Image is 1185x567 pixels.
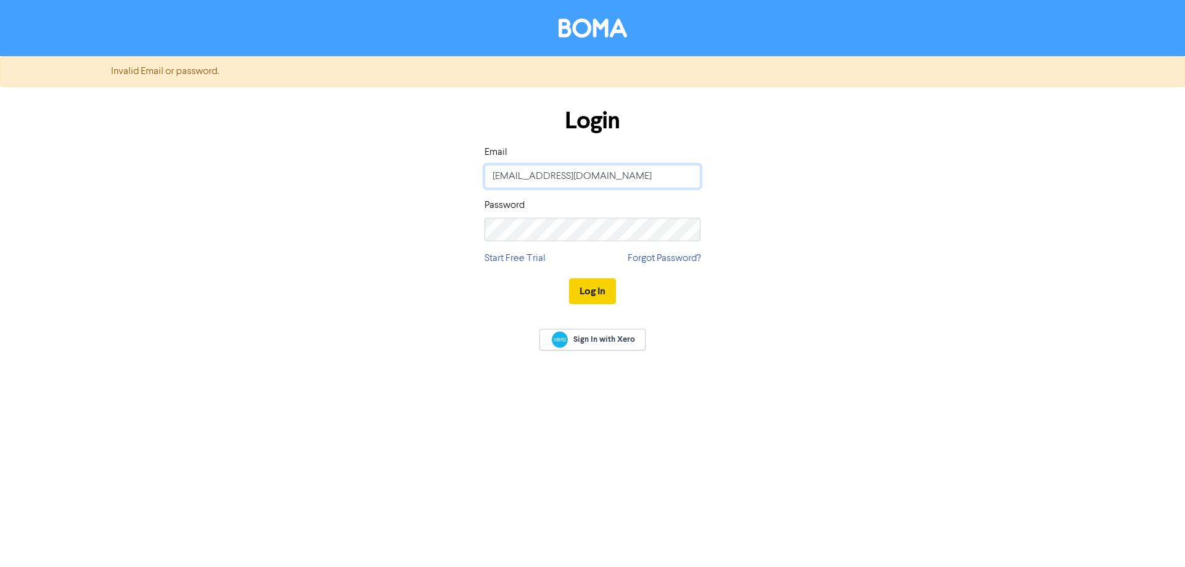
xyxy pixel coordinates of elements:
[484,198,525,213] label: Password
[628,251,701,266] a: Forgot Password?
[102,64,1083,79] div: Invalid Email or password.
[484,107,701,135] h1: Login
[484,145,507,160] label: Email
[559,19,627,38] img: BOMA Logo
[539,329,646,350] a: Sign In with Xero
[552,331,568,348] img: Xero logo
[1123,508,1185,567] iframe: Chat Widget
[484,251,546,266] a: Start Free Trial
[569,278,616,304] button: Log In
[573,334,635,345] span: Sign In with Xero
